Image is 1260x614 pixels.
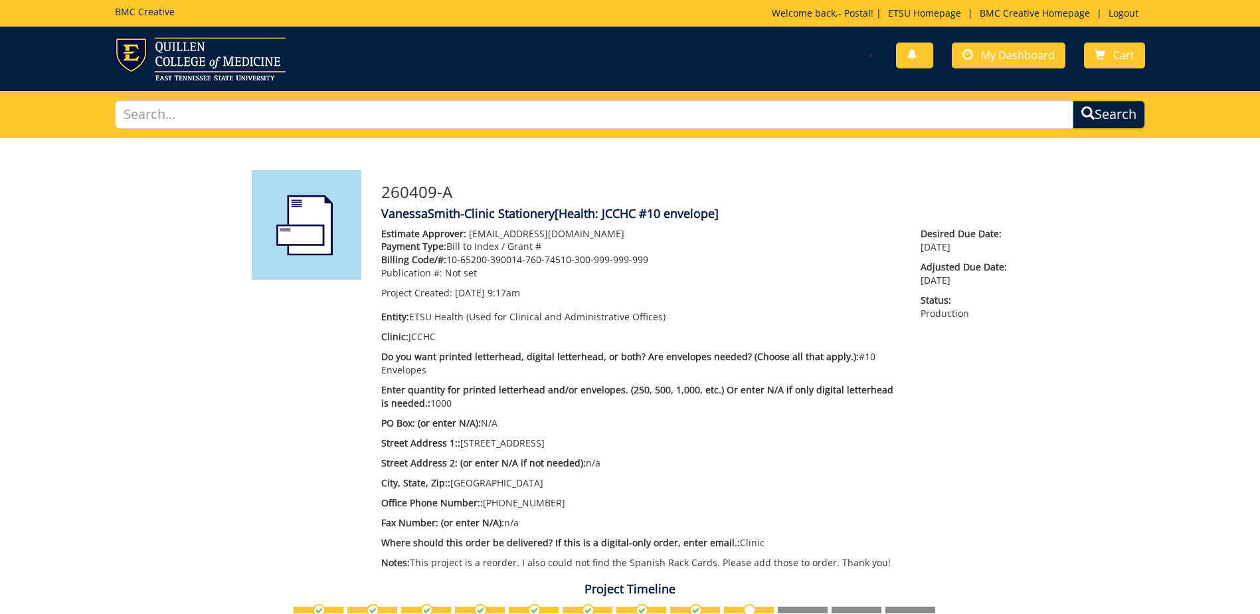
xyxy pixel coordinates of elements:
[973,7,1097,19] a: BMC Creative Homepage
[381,536,740,549] span: Where should this order be delivered? If this is a digital-only order, enter email.:
[381,227,901,241] p: [EMAIL_ADDRESS][DOMAIN_NAME]
[921,227,1008,241] span: Desired Due Date:
[381,240,901,253] p: Bill to Index / Grant #
[381,496,901,510] p: [PHONE_NUMBER]
[921,227,1008,254] p: [DATE]
[838,7,871,19] a: - Postal
[381,437,460,449] span: Street Address 1::
[381,310,409,323] span: Entity:
[981,48,1055,62] span: My Dashboard
[381,227,466,240] span: Estimate Approver:
[381,183,1009,201] h3: 260409-A
[381,496,483,509] span: Office Phone Number::
[555,205,719,221] span: [Health: JCCHC #10 envelope]
[381,516,901,530] p: n/a
[115,7,175,17] h5: BMC Creative
[1084,43,1145,68] a: Cart
[381,330,901,344] p: JCCHC
[881,7,968,19] a: ETSU Homepage
[381,457,901,470] p: n/a
[952,43,1065,68] a: My Dashboard
[115,100,1073,129] input: Search...
[381,476,450,489] span: City, State, Zip::
[381,536,901,550] p: Clinic
[381,556,410,569] span: Notes:
[381,310,901,324] p: ETSU Health (Used for Clinical and Administrative Offices)
[1113,48,1134,62] span: Cart
[381,556,901,569] p: This project is a reorder. I also could not find the Spanish Rack Cards. Please add those to orde...
[252,170,361,280] img: Product featured image
[381,383,901,410] p: 1000
[381,266,442,279] span: Publication #:
[242,583,1019,596] h4: Project Timeline
[381,437,901,450] p: [STREET_ADDRESS]
[921,294,1008,307] span: Status:
[381,350,859,363] span: Do you want printed letterhead, digital letterhead, or both? Are envelopes needed? (Choose all th...
[381,240,446,253] span: Payment Type:
[772,7,1145,20] p: Welcome back, ! | | |
[921,260,1008,287] p: [DATE]
[381,253,901,266] p: 10-65200-390014-760-74510-300-999-999-999
[921,294,1008,320] p: Production
[381,207,1009,221] h4: VanessaSmith-Clinic Stationery
[921,260,1008,274] span: Adjusted Due Date:
[381,350,901,377] p: #10 Envelopes
[381,516,504,529] span: Fax Number: (or enter N/A):
[1102,7,1145,19] a: Logout
[1073,100,1145,129] button: Search
[381,417,901,430] p: N/A
[381,383,893,409] span: Enter quantity for printed letterhead and/or envelopes. (250, 500, 1,000, etc.) Or enter N/A if o...
[455,286,520,299] span: [DATE] 9:17am
[381,417,481,429] span: PO Box: (or enter N/A):
[381,330,408,343] span: Clinic:
[381,457,586,469] span: Street Address 2: (or enter N/A if not needed):
[445,266,477,279] span: Not set
[381,286,452,299] span: Project Created:
[381,476,901,490] p: [GEOGRAPHIC_DATA]
[115,37,286,80] img: ETSU logo
[381,253,446,266] span: Billing Code/#:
